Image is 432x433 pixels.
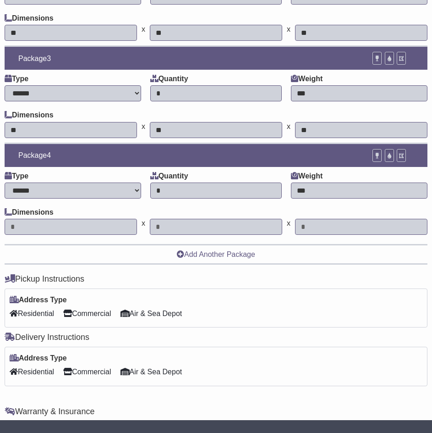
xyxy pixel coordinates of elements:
span: x [137,219,150,228]
a: Remove this item [416,151,423,159]
h4: Delivery Instructions [5,333,427,342]
a: Add Another Package [177,250,255,258]
label: Weight [291,74,323,83]
span: 3 [47,55,51,62]
span: x [282,25,295,33]
label: Dimensions [5,14,54,22]
span: Commercial [63,306,111,321]
span: x [137,122,150,131]
label: Quantity [150,172,188,180]
label: Address Type [10,354,67,362]
h4: Warranty & Insurance [5,407,427,416]
span: Commercial [63,365,111,379]
label: Address Type [10,295,67,304]
label: Type [5,74,28,83]
span: 4 [47,151,51,159]
span: x [137,25,150,33]
span: Residential [10,306,54,321]
span: Air & Sea Depot [120,306,182,321]
span: Residential [10,365,54,379]
label: Dimensions [5,111,54,119]
h4: Pickup Instructions [5,274,427,284]
div: Package [5,54,367,63]
div: Package [5,151,367,160]
a: Remove this item [416,55,423,62]
span: x [282,219,295,228]
label: Dimensions [5,208,54,216]
label: Weight [291,172,323,180]
label: Quantity [150,74,188,83]
span: x [282,122,295,131]
span: Air & Sea Depot [120,365,182,379]
label: Type [5,172,28,180]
